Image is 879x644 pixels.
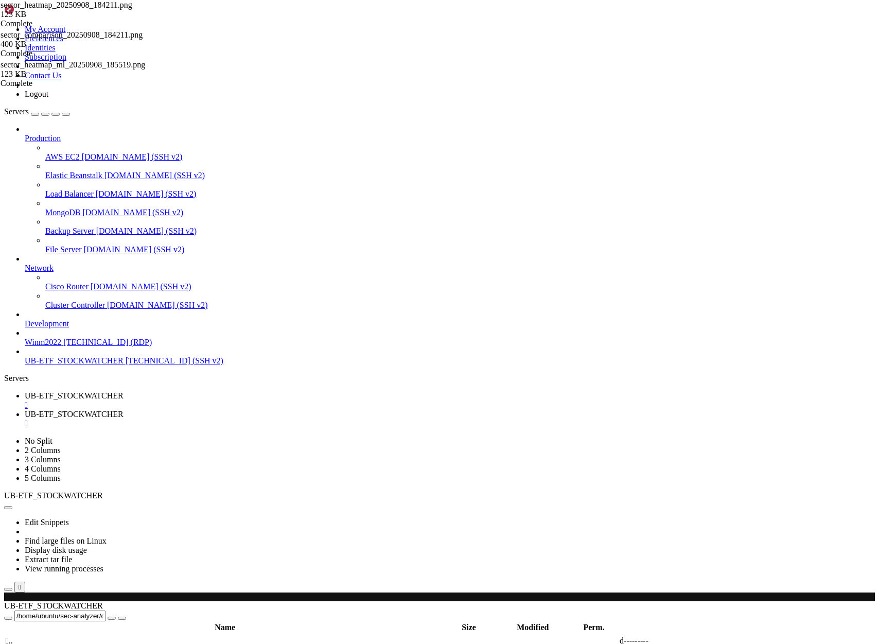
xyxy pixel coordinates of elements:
[1,19,103,28] div: Complete
[1,1,132,19] span: sector_heatmap_20250908_184211.png
[1,30,143,39] span: sector_comparison_20250908_184211.png
[1,60,145,69] span: sector_heatmap_ml_20250908_185519.png
[1,30,143,49] span: sector_comparison_20250908_184211.png
[1,69,103,79] div: 123 KB
[1,10,103,19] div: 123 KB
[1,60,145,79] span: sector_heatmap_ml_20250908_185519.png
[1,49,103,58] div: Complete
[1,1,132,9] span: sector_heatmap_20250908_184211.png
[1,40,103,49] div: 400 KB
[1,79,103,88] div: Complete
